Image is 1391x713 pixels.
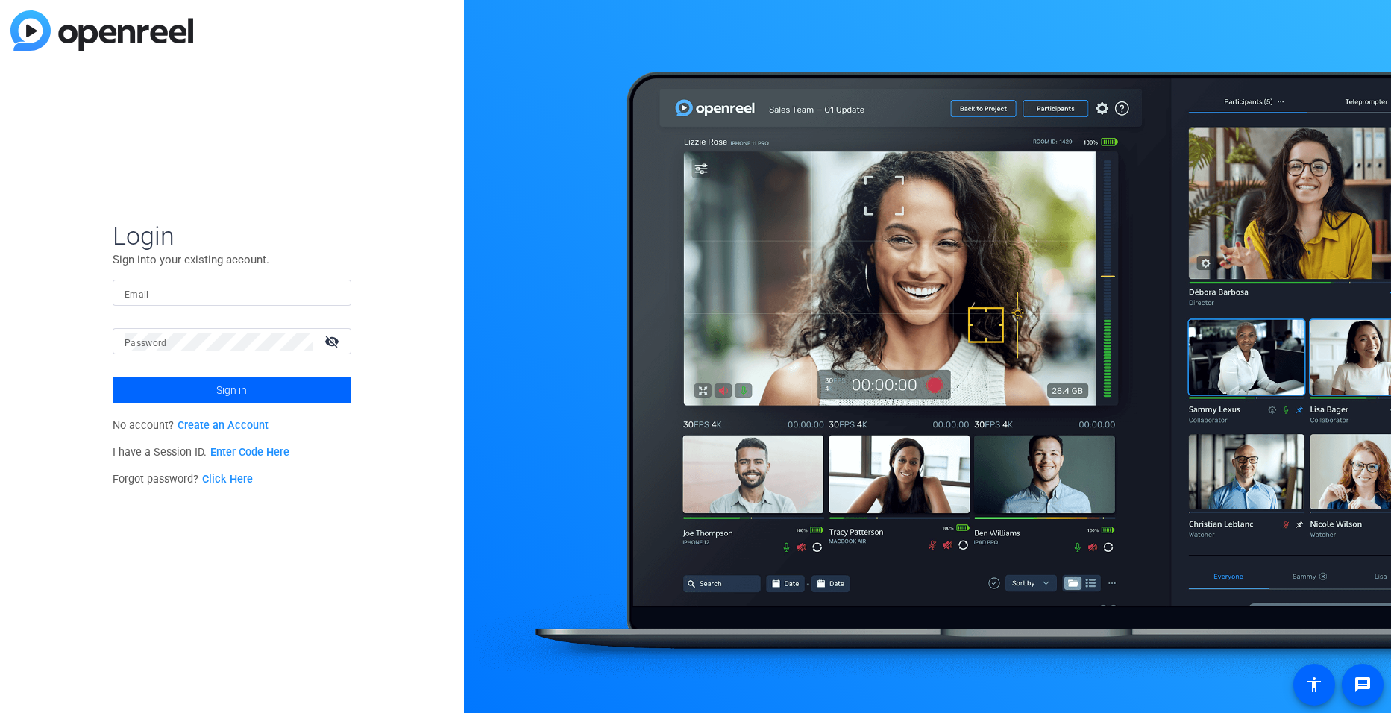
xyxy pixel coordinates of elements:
[202,473,253,486] a: Click Here
[216,371,247,409] span: Sign in
[178,419,269,432] a: Create an Account
[125,338,167,348] mat-label: Password
[10,10,193,51] img: blue-gradient.svg
[315,330,351,352] mat-icon: visibility_off
[1354,676,1372,694] mat-icon: message
[113,473,253,486] span: Forgot password?
[1305,676,1323,694] mat-icon: accessibility
[210,446,289,459] a: Enter Code Here
[113,446,289,459] span: I have a Session ID.
[113,419,269,432] span: No account?
[113,251,351,268] p: Sign into your existing account.
[125,284,339,302] input: Enter Email Address
[125,289,149,300] mat-label: Email
[113,220,351,251] span: Login
[113,377,351,403] button: Sign in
